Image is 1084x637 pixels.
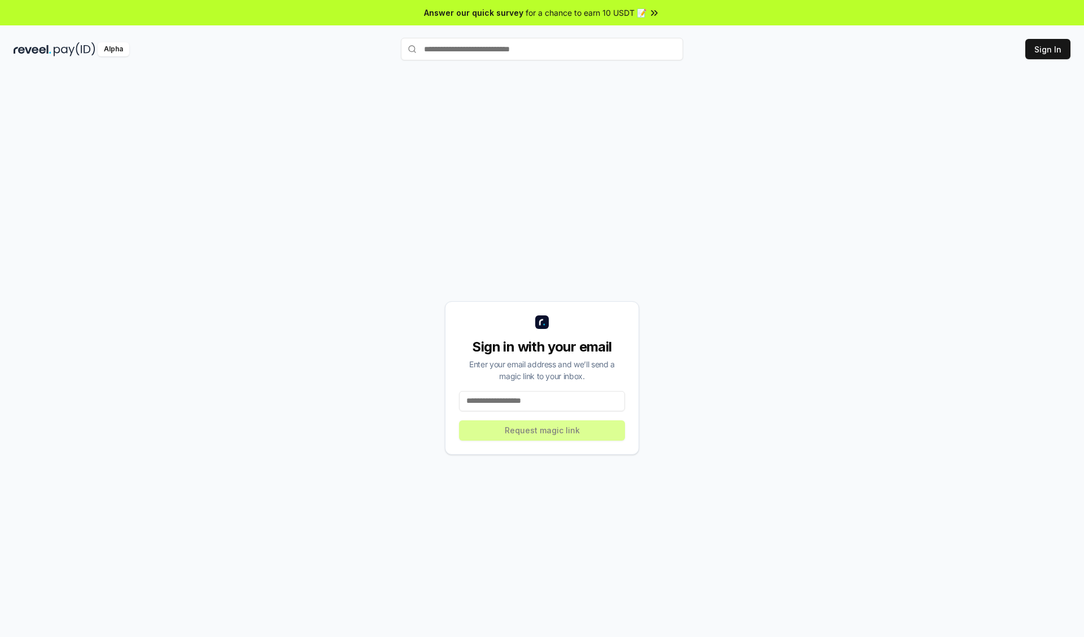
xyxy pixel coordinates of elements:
span: for a chance to earn 10 USDT 📝 [526,7,646,19]
div: Enter your email address and we’ll send a magic link to your inbox. [459,358,625,382]
img: logo_small [535,315,549,329]
div: Alpha [98,42,129,56]
button: Sign In [1025,39,1070,59]
img: reveel_dark [14,42,51,56]
div: Sign in with your email [459,338,625,356]
img: pay_id [54,42,95,56]
span: Answer our quick survey [424,7,523,19]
